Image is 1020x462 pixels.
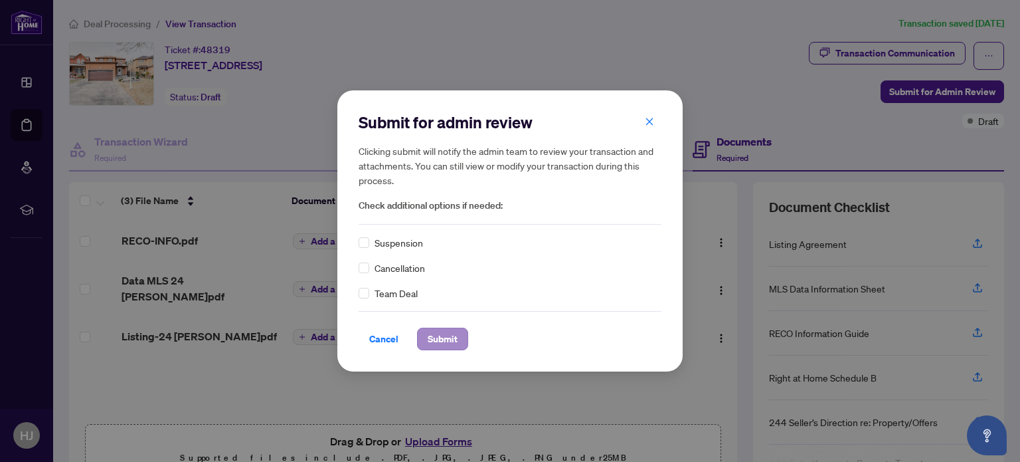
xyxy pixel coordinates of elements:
[428,328,458,350] span: Submit
[375,235,423,250] span: Suspension
[417,328,468,350] button: Submit
[375,286,418,300] span: Team Deal
[375,261,425,275] span: Cancellation
[967,415,1007,455] button: Open asap
[359,144,661,187] h5: Clicking submit will notify the admin team to review your transaction and attachments. You can st...
[359,112,661,133] h2: Submit for admin review
[645,117,654,126] span: close
[369,328,398,350] span: Cancel
[359,328,409,350] button: Cancel
[359,198,661,213] span: Check additional options if needed:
